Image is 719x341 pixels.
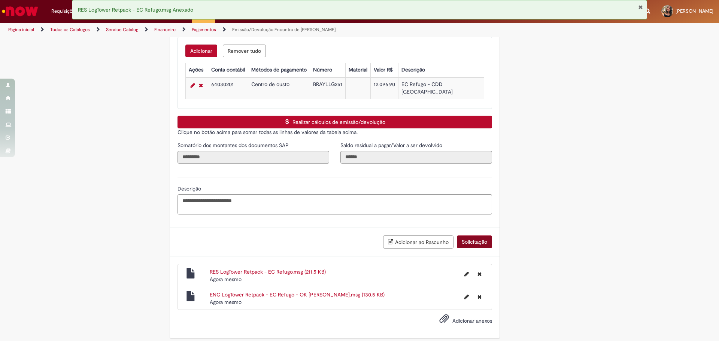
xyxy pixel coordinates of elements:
th: Número [310,63,345,77]
button: Realizar cálculos de emissão/devolução [178,116,492,128]
a: ENC LogTower Retpack - EC Refugo - OK [PERSON_NAME].msg (130.5 KB) [210,291,385,298]
a: Pagamentos [192,27,216,33]
a: Todos os Catálogos [50,27,90,33]
span: Requisições [51,7,78,15]
td: 64030201 [208,77,248,99]
th: Conta contábil [208,63,248,77]
button: Adicionar ao Rascunho [383,235,453,249]
span: Agora mesmo [210,299,242,305]
button: Fechar Notificação [638,4,643,10]
button: Excluir ENC LogTower Retpack - EC Refugo - OK Marcio.msg [473,291,486,303]
a: Remover linha 1 [197,81,205,90]
span: RES LogTower Retpack - EC Refugo.msg Anexado [78,6,193,13]
a: Emissão/Devolução Encontro de [PERSON_NAME] [232,27,336,33]
span: Descrição [178,185,203,192]
td: EC Refugo - CDD [GEOGRAPHIC_DATA] [398,77,484,99]
span: Somente leitura - Somatório dos montantes dos documentos SAP [178,142,290,149]
p: Clique no botão acima para somar todas as linhas de valores da tabela acima. [178,128,492,136]
a: Service Catalog [106,27,138,33]
a: RES LogTower Retpack - EC Refugo.msg (211.5 KB) [210,268,326,275]
label: Somente leitura - Somatório dos montantes dos documentos SAP [178,141,290,149]
th: Descrição [398,63,484,77]
th: Ações [185,63,208,77]
time: 30/09/2025 13:45:36 [210,276,242,283]
textarea: Descrição [178,194,492,214]
th: Material [345,63,370,77]
span: Agora mesmo [210,276,242,283]
time: 30/09/2025 13:45:25 [210,299,242,305]
button: Remove all rows for Dados de emissão/devolução [223,45,266,57]
img: ServiceNow [1,4,39,19]
th: Métodos de pagamento [248,63,310,77]
a: Financeiro [154,27,176,33]
button: Add a row for Dados de emissão/devolução [185,45,217,57]
button: Excluir RES LogTower Retpack - EC Refugo.msg [473,268,486,280]
button: Editar nome de arquivo RES LogTower Retpack - EC Refugo.msg [460,268,473,280]
button: Editar nome de arquivo ENC LogTower Retpack - EC Refugo - OK Marcio.msg [460,291,473,303]
td: 12.096,90 [370,77,398,99]
ul: Trilhas de página [6,23,474,37]
span: Adicionar anexos [452,317,492,324]
label: Somente leitura - Saldo residual a pagar/Valor a ser devolvido [340,141,444,149]
input: Somatório dos montantes dos documentos SAP [178,151,329,164]
button: Solicitação [457,235,492,248]
td: BRAYLLG251 [310,77,345,99]
span: [PERSON_NAME] [676,8,713,14]
button: Adicionar anexos [437,312,451,329]
th: Valor R$ [370,63,398,77]
input: Saldo residual a pagar/Valor a ser devolvido [340,151,492,164]
a: Editar Linha 1 [189,81,197,90]
a: Página inicial [8,27,34,33]
td: Centro de custo [248,77,310,99]
span: Somente leitura - Saldo residual a pagar/Valor a ser devolvido [340,142,444,149]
